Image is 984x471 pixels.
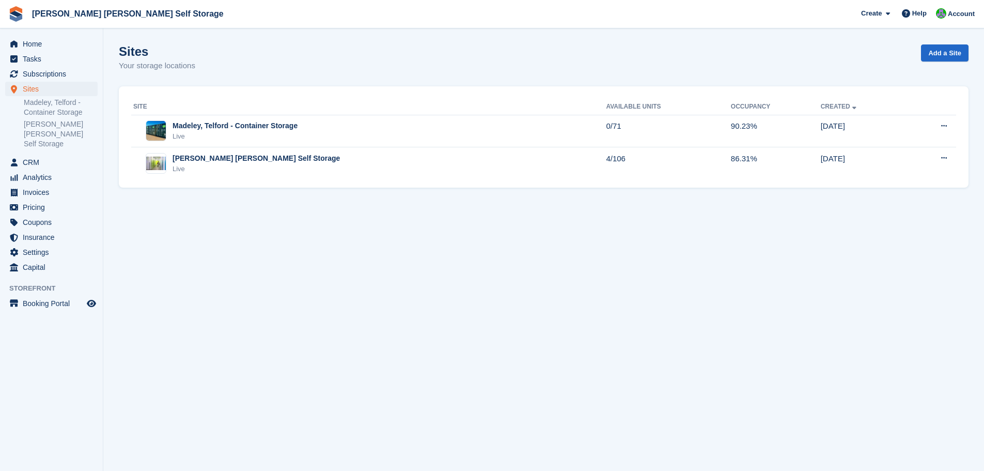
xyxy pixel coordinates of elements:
[173,164,340,174] div: Live
[5,155,98,170] a: menu
[5,52,98,66] a: menu
[23,170,85,185] span: Analytics
[8,6,24,22] img: stora-icon-8386f47178a22dfd0bd8f6a31ec36ba5ce8667c1dd55bd0f319d3a0aa187defe.svg
[23,82,85,96] span: Sites
[5,200,98,215] a: menu
[5,170,98,185] a: menu
[28,5,228,22] a: [PERSON_NAME] [PERSON_NAME] Self Storage
[23,260,85,275] span: Capital
[921,44,969,62] a: Add a Site
[23,296,85,311] span: Booking Portal
[5,296,98,311] a: menu
[173,131,298,142] div: Live
[23,200,85,215] span: Pricing
[821,147,907,179] td: [DATE]
[23,185,85,200] span: Invoices
[23,155,85,170] span: CRM
[606,115,730,147] td: 0/71
[731,147,821,179] td: 86.31%
[5,82,98,96] a: menu
[5,185,98,200] a: menu
[146,121,166,141] img: Image of Madeley, Telford - Container Storage site
[23,215,85,230] span: Coupons
[5,230,98,245] a: menu
[23,52,85,66] span: Tasks
[5,215,98,230] a: menu
[821,103,858,110] a: Created
[948,9,975,19] span: Account
[23,245,85,260] span: Settings
[606,147,730,179] td: 4/106
[119,60,195,72] p: Your storage locations
[912,8,927,19] span: Help
[23,67,85,81] span: Subscriptions
[23,230,85,245] span: Insurance
[5,37,98,51] a: menu
[821,115,907,147] td: [DATE]
[173,120,298,131] div: Madeley, Telford - Container Storage
[146,157,166,170] img: Image of Sutton Maddock Self Storage site
[9,283,103,294] span: Storefront
[5,260,98,275] a: menu
[606,99,730,115] th: Available Units
[24,98,98,117] a: Madeley, Telford - Container Storage
[861,8,882,19] span: Create
[85,297,98,310] a: Preview store
[173,153,340,164] div: [PERSON_NAME] [PERSON_NAME] Self Storage
[119,44,195,58] h1: Sites
[936,8,946,19] img: Tom Spickernell
[23,37,85,51] span: Home
[131,99,606,115] th: Site
[731,115,821,147] td: 90.23%
[5,245,98,260] a: menu
[24,119,98,149] a: [PERSON_NAME] [PERSON_NAME] Self Storage
[5,67,98,81] a: menu
[731,99,821,115] th: Occupancy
